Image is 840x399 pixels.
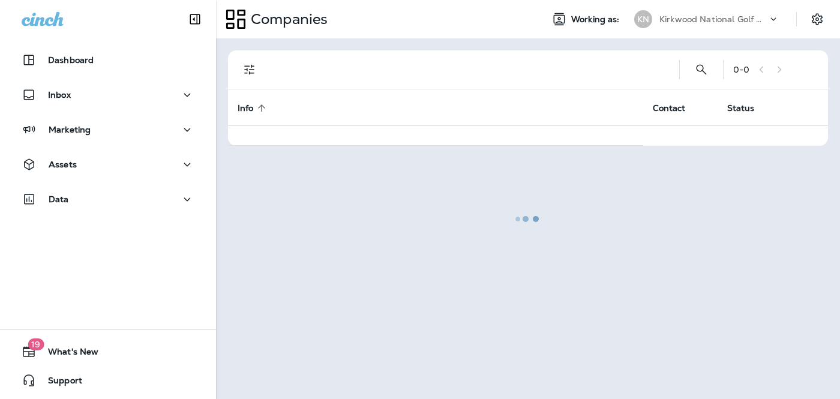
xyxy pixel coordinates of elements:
button: Inbox [12,83,204,107]
button: Dashboard [12,48,204,72]
p: Assets [49,160,77,169]
p: Inbox [48,90,71,100]
button: Assets [12,152,204,176]
span: 19 [28,338,44,350]
button: Collapse Sidebar [178,7,212,31]
button: Support [12,368,204,392]
button: Settings [806,8,828,30]
span: Working as: [571,14,622,25]
div: KN [634,10,652,28]
p: Data [49,194,69,204]
span: What's New [36,347,98,361]
button: Data [12,187,204,211]
p: Kirkwood National Golf Club [659,14,767,24]
p: Dashboard [48,55,94,65]
button: Marketing [12,118,204,142]
button: 19What's New [12,340,204,364]
span: Support [36,376,82,390]
p: Companies [246,10,328,28]
p: Marketing [49,125,91,134]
